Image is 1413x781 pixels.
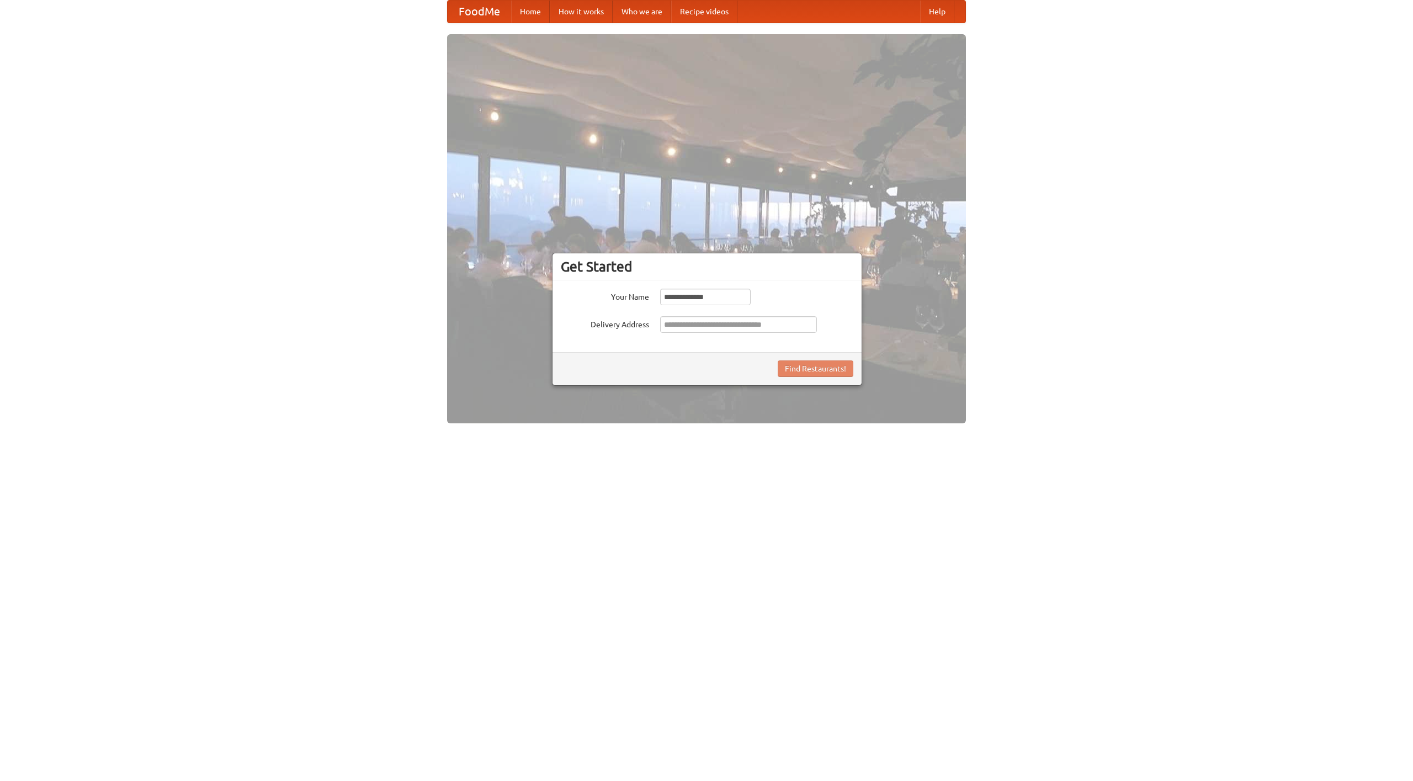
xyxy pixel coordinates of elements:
a: Recipe videos [671,1,737,23]
a: Home [511,1,550,23]
a: Help [920,1,954,23]
h3: Get Started [561,258,853,275]
a: How it works [550,1,613,23]
a: Who we are [613,1,671,23]
label: Your Name [561,289,649,302]
a: FoodMe [448,1,511,23]
label: Delivery Address [561,316,649,330]
button: Find Restaurants! [778,360,853,377]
